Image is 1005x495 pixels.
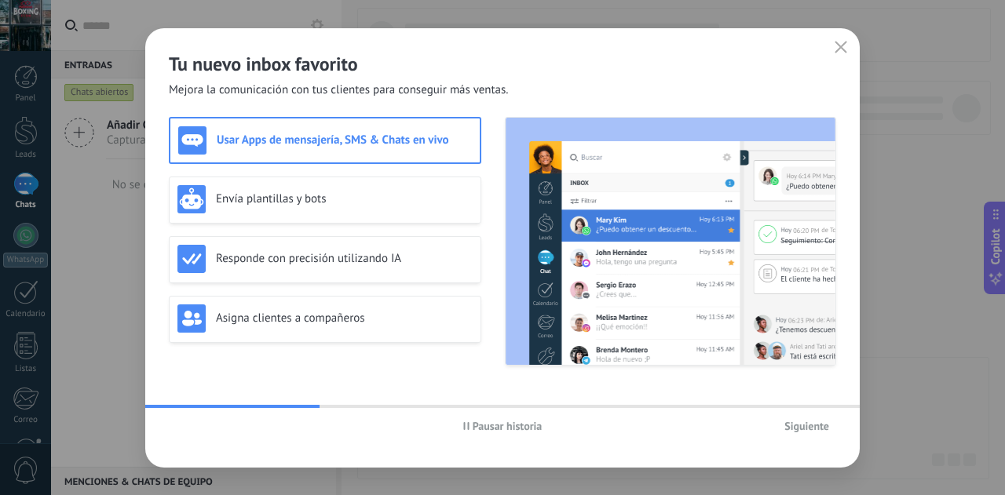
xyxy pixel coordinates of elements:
[169,52,836,76] h2: Tu nuevo inbox favorito
[777,414,836,438] button: Siguiente
[784,420,829,431] span: Siguiente
[216,191,473,206] h3: Envía plantillas y bots
[169,82,509,98] span: Mejora la comunicación con tus clientes para conseguir más ventas.
[217,133,472,147] h3: Usar Apps de mensajería, SMS & Chats en vivo
[456,414,550,438] button: Pausar historia
[216,251,473,266] h3: Responde con precisión utilizando IA
[216,311,473,326] h3: Asigna clientes a compañeros
[473,420,543,431] span: Pausar historia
